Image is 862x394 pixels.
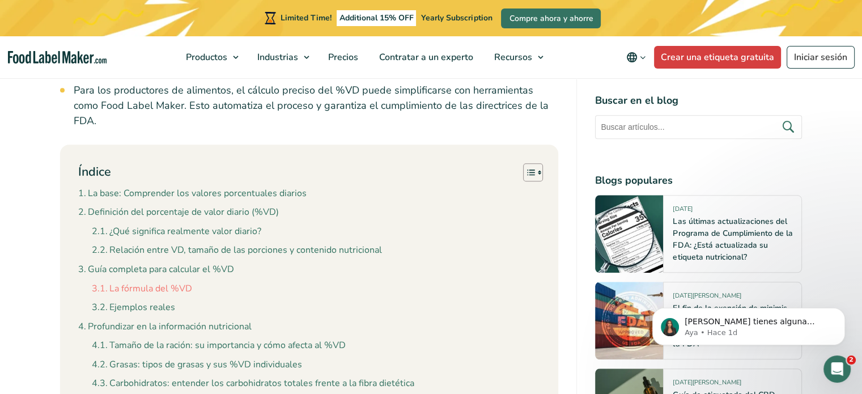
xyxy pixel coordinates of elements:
[176,36,244,78] a: Productos
[247,36,315,78] a: Industrias
[635,284,862,363] iframe: Intercom notifications mensaje
[325,51,359,63] span: Precios
[421,12,492,23] span: Yearly Subscription
[847,355,856,365] span: 2
[484,36,549,78] a: Recursos
[92,243,382,258] a: Relación entre VD, tamaño de las porciones y contenido nutricional
[618,46,654,69] button: Change language
[318,36,366,78] a: Precios
[595,173,802,188] h4: Blogs populares
[182,51,228,63] span: Productos
[376,51,474,63] span: Contratar a un experto
[78,205,279,220] a: Definición del porcentaje de valor diario (%VD)
[595,93,802,108] h4: Buscar en el blog
[92,358,302,372] a: Grasas: tipos de grasas y sus %VD individuales
[281,12,332,23] span: Limited Time!
[74,83,559,129] li: Para los productores de alimentos, el cálculo preciso del %VD puede simplificarse con herramienta...
[515,163,540,182] a: Toggle Table of Content
[673,378,741,391] span: [DATE][PERSON_NAME]
[673,216,792,262] a: Las últimas actualizaciones del Programa de Cumplimiento de la FDA: ¿Está actualizada su etiqueta...
[78,320,252,334] a: Profundizar en la información nutricional
[369,36,481,78] a: Contratar a un experto
[254,51,299,63] span: Industrias
[92,376,414,391] a: Carbohidratos: entender los carbohidratos totales frente a la fibra dietética
[92,282,192,296] a: La fórmula del %VD
[673,205,692,218] span: [DATE]
[823,355,851,383] iframe: Intercom live chat
[595,115,802,139] input: Buscar artículos...
[92,300,175,315] a: Ejemplos reales
[78,262,234,277] a: Guía completa para calcular el %VD
[78,187,307,201] a: La base: Comprender los valores porcentuales diarios
[491,51,533,63] span: Recursos
[92,224,261,239] a: ¿Qué significa realmente valor diario?
[654,46,781,69] a: Crear una etiqueta gratuita
[8,51,107,64] a: Food Label Maker homepage
[78,163,111,181] p: Índice
[787,46,855,69] a: Iniciar sesión
[501,9,601,28] a: Compre ahora y ahorre
[92,338,346,353] a: Tamaño de la ración: su importancia y cómo afecta al %VD
[337,10,417,26] span: Additional 15% OFF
